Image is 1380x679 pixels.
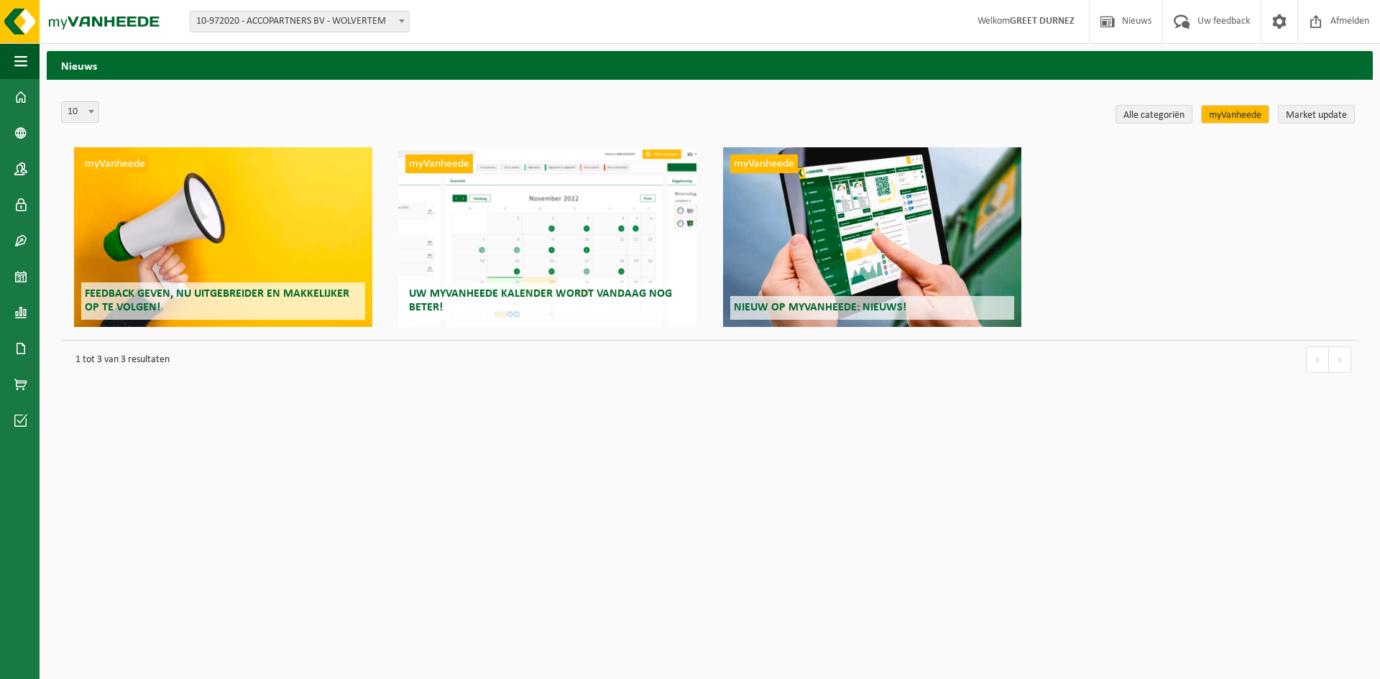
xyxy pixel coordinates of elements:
a: vorige [1306,346,1329,373]
span: Uw myVanheede kalender wordt vandaag nog beter! [409,288,672,313]
span: Nieuw op myVanheede: Nieuws! [734,302,906,313]
strong: GREET DURNEZ [1010,16,1075,27]
h2: Nieuws [47,51,1373,79]
span: 10-972020 - ACCOPARTNERS BV - WOLVERTEM [190,11,410,32]
p: 1 tot 3 van 3 resultaten [68,348,1292,372]
a: myVanheede Nieuw op myVanheede: Nieuws! [723,147,1021,327]
a: myVanheede [1201,105,1269,124]
a: myVanheede Feedback geven, nu uitgebreider en makkelijker op te volgen! [74,147,372,327]
span: Feedback geven, nu uitgebreider en makkelijker op te volgen! [85,288,349,313]
a: volgende [1329,346,1351,373]
span: myVanheede [81,154,149,173]
a: Market update [1278,105,1355,124]
span: myVanheede [730,154,798,173]
span: 10 [61,101,99,123]
a: myVanheede Uw myVanheede kalender wordt vandaag nog beter! [398,147,696,327]
span: myVanheede [405,154,473,173]
span: 10 [62,102,98,122]
a: Alle categoriën [1115,105,1192,124]
span: 10-972020 - ACCOPARTNERS BV - WOLVERTEM [190,11,409,32]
